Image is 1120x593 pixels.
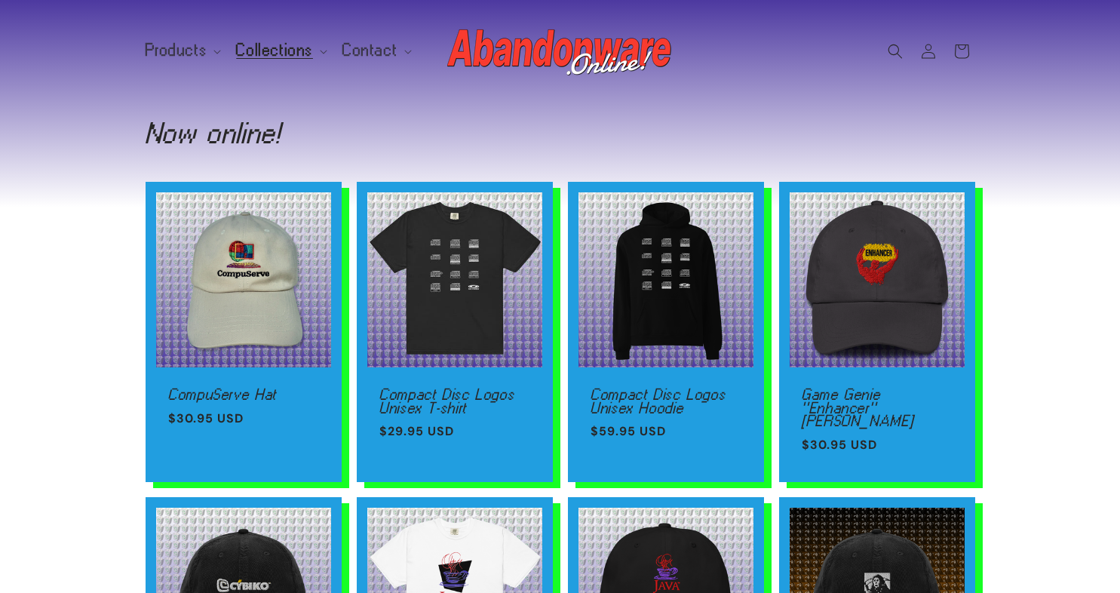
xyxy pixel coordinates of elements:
[146,121,975,145] h1: Now online!
[802,388,953,428] a: Game Genie "Enhancer" [PERSON_NAME]
[168,388,319,401] a: CompuServe Hat
[447,21,674,81] img: Abandonware
[379,388,530,414] a: Compact Disc Logos Unisex T-shirt
[236,44,313,57] span: Collections
[591,388,741,414] a: Compact Disc Logos Unisex Hoodie
[441,15,679,87] a: Abandonware
[137,35,228,66] summary: Products
[146,44,207,57] span: Products
[333,35,418,66] summary: Contact
[227,35,333,66] summary: Collections
[342,44,397,57] span: Contact
[879,35,912,68] summary: Search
